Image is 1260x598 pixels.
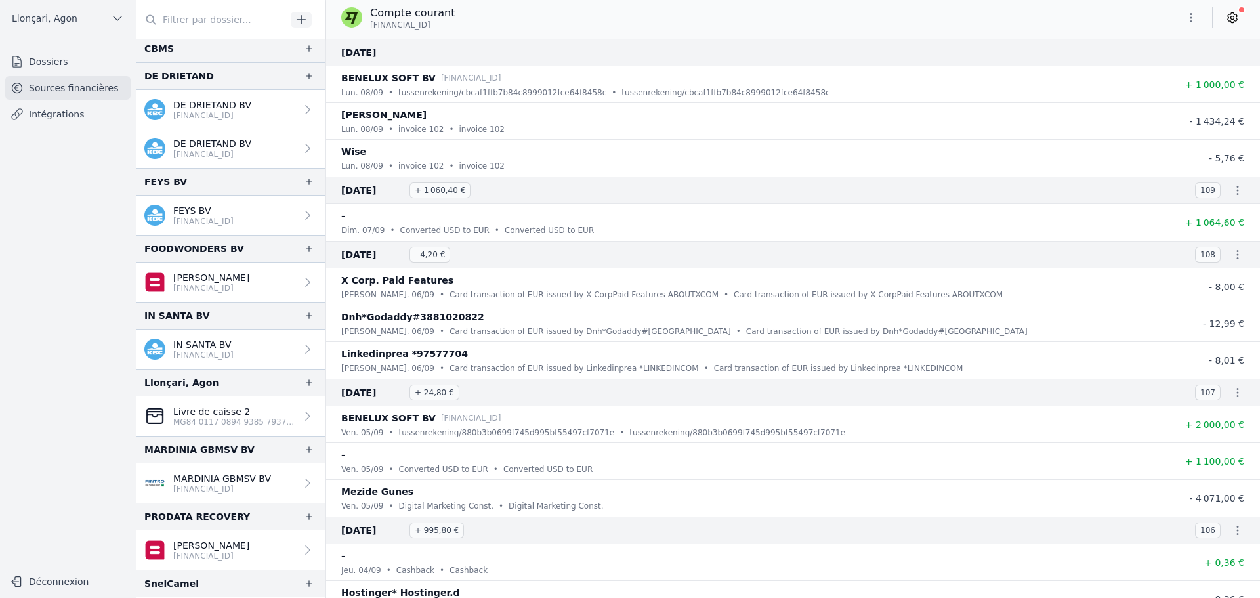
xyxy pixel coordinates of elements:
[341,362,434,375] p: [PERSON_NAME]. 06/09
[173,405,296,418] p: Livre de caisse 2
[5,50,131,74] a: Dossiers
[173,110,251,121] p: [FINANCIAL_ID]
[409,385,459,400] span: + 24,80 €
[459,123,504,136] p: invoice 102
[144,205,165,226] img: kbc.png
[1185,79,1244,90] span: + 1 000,00 €
[714,362,963,375] p: Card transaction of EUR issued by Linkedinprea *LINKEDINCOM
[704,362,709,375] div: •
[495,224,499,237] div: •
[370,20,430,30] span: [FINANCIAL_ID]
[136,330,325,369] a: IN SANTA BV [FINANCIAL_ID]
[341,160,383,173] p: lun. 08/09
[449,160,453,173] div: •
[734,288,1003,301] p: Card transaction of EUR issued by X CorpPaid Features ABOUTXCOM
[144,406,165,427] img: CleanShot-202025-05-26-20at-2016.10.27-402x.png
[341,123,383,136] p: lun. 08/09
[1203,318,1244,329] span: - 12,99 €
[621,86,829,99] p: tussenrekening/cbcaf1ffb7b84c8999012fce64f8458c
[1195,523,1221,538] span: 106
[173,338,234,351] p: IN SANTA BV
[399,463,488,476] p: Converted USD to EUR
[341,548,345,564] p: -
[1189,493,1244,503] span: - 4 071,00 €
[1195,182,1221,198] span: 109
[396,564,434,577] p: Cashback
[746,325,1028,338] p: Card transaction of EUR issued by Dnh*Godaddy#[GEOGRAPHIC_DATA]
[341,107,427,123] p: [PERSON_NAME]
[173,484,271,494] p: [FINANCIAL_ID]
[441,412,501,425] p: [FINANCIAL_ID]
[409,182,471,198] span: + 1 060,40 €
[173,350,234,360] p: [FINANCIAL_ID]
[499,500,503,513] div: •
[136,396,325,436] a: Livre de caisse 2 MG84 0117 0894 9385 7937 5225 318
[173,98,251,112] p: DE DRIETAND BV
[144,272,165,293] img: belfius-1.png
[341,325,434,338] p: [PERSON_NAME]. 06/09
[450,564,488,577] p: Cashback
[388,160,393,173] div: •
[173,204,234,217] p: FEYS BV
[136,530,325,570] a: [PERSON_NAME] [FINANCIAL_ID]
[629,426,845,439] p: tussenrekening/880b3b0699f745d995bf55497cf7071e
[459,160,504,173] p: invoice 102
[1204,557,1244,568] span: + 0,36 €
[388,463,393,476] div: •
[341,309,484,325] p: Dnh*Godaddy#3881020822
[341,447,345,463] p: -
[736,325,741,338] div: •
[12,12,77,25] span: Llonçari, Agon
[173,539,249,552] p: [PERSON_NAME]
[399,426,615,439] p: tussenrekening/880b3b0699f745d995bf55497cf7071e
[450,288,719,301] p: Card transaction of EUR issued by X CorpPaid Features ABOUTXCOM
[144,99,165,120] img: kbc.png
[1195,385,1221,400] span: 107
[341,288,434,301] p: [PERSON_NAME]. 06/09
[341,564,381,577] p: jeu. 04/09
[144,473,165,494] img: FINTRO_BE_BUSINESS_GEBABEBB.png
[144,68,214,84] div: DE DRIETAND
[5,8,131,29] button: Llonçari, Agon
[173,417,296,427] p: MG84 0117 0894 9385 7937 5225 318
[1185,456,1244,467] span: + 1 100,00 €
[5,102,131,126] a: Intégrations
[341,45,404,60] span: [DATE]
[370,5,455,21] p: Compte courant
[341,247,404,263] span: [DATE]
[724,288,728,301] div: •
[409,247,450,263] span: - 4,20 €
[173,472,271,485] p: MARDINIA GBMSV BV
[388,123,393,136] div: •
[136,463,325,503] a: MARDINIA GBMSV BV [FINANCIAL_ID]
[136,8,286,32] input: Filtrer par dossier...
[341,182,404,198] span: [DATE]
[1195,247,1221,263] span: 108
[341,272,453,288] p: X Corp. Paid Features
[399,500,493,513] p: Digital Marketing Const.
[398,86,606,99] p: tussenrekening/cbcaf1ffb7b84c8999012fce64f8458c
[388,426,393,439] div: •
[1185,217,1244,228] span: + 1 064,60 €
[440,288,444,301] div: •
[144,375,219,391] div: Llonçari, Agon
[509,500,603,513] p: Digital Marketing Const.
[612,86,616,99] div: •
[493,463,498,476] div: •
[173,216,234,226] p: [FINANCIAL_ID]
[388,86,393,99] div: •
[341,86,383,99] p: lun. 08/09
[5,76,131,100] a: Sources financières
[505,224,594,237] p: Converted USD to EUR
[1209,355,1244,366] span: - 8,01 €
[173,271,249,284] p: [PERSON_NAME]
[341,208,345,224] p: -
[144,442,255,458] div: MARDINIA GBMSV BV
[441,72,501,85] p: [FINANCIAL_ID]
[341,70,436,86] p: BENELUX SOFT BV
[341,144,366,160] p: Wise
[503,463,593,476] p: Converted USD to EUR
[144,540,165,561] img: belfius-1.png
[388,500,393,513] div: •
[1185,419,1244,430] span: + 2 000,00 €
